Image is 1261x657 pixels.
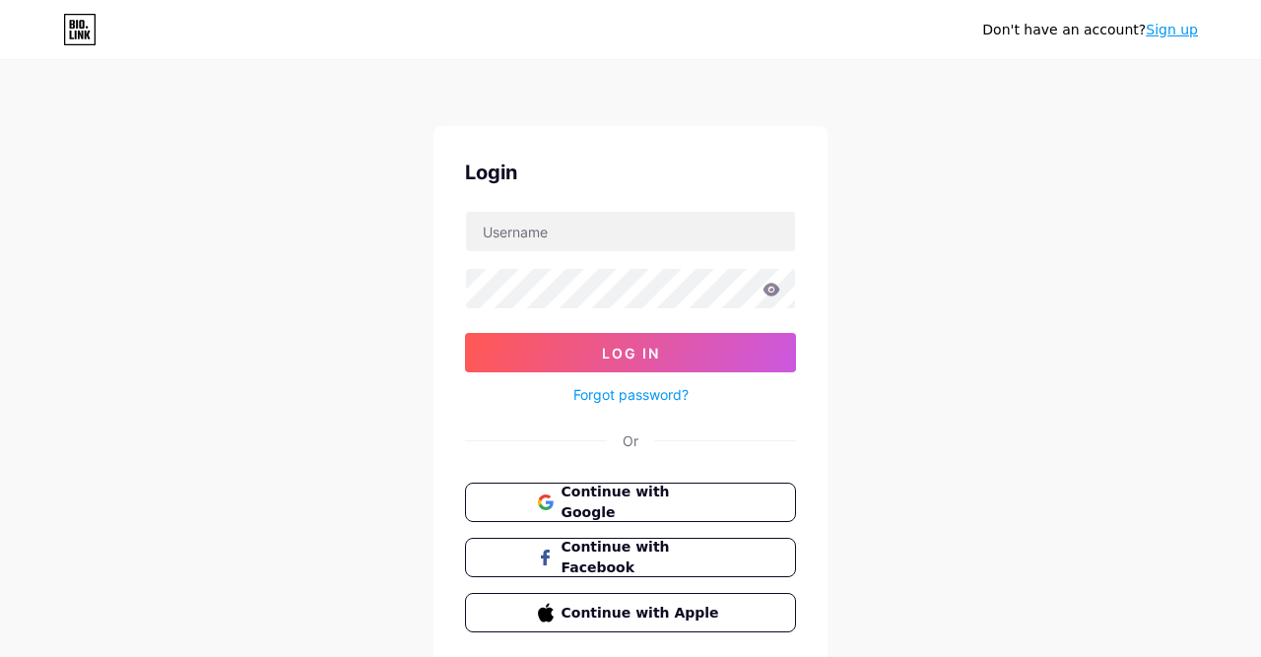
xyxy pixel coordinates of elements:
[465,333,796,372] button: Log In
[562,603,724,624] span: Continue with Apple
[1146,22,1198,37] a: Sign up
[465,483,796,522] button: Continue with Google
[562,537,724,578] span: Continue with Facebook
[465,593,796,632] button: Continue with Apple
[602,345,660,361] span: Log In
[465,538,796,577] button: Continue with Facebook
[466,212,795,251] input: Username
[623,430,638,451] div: Or
[573,384,689,405] a: Forgot password?
[562,482,724,523] span: Continue with Google
[982,20,1198,40] div: Don't have an account?
[465,158,796,187] div: Login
